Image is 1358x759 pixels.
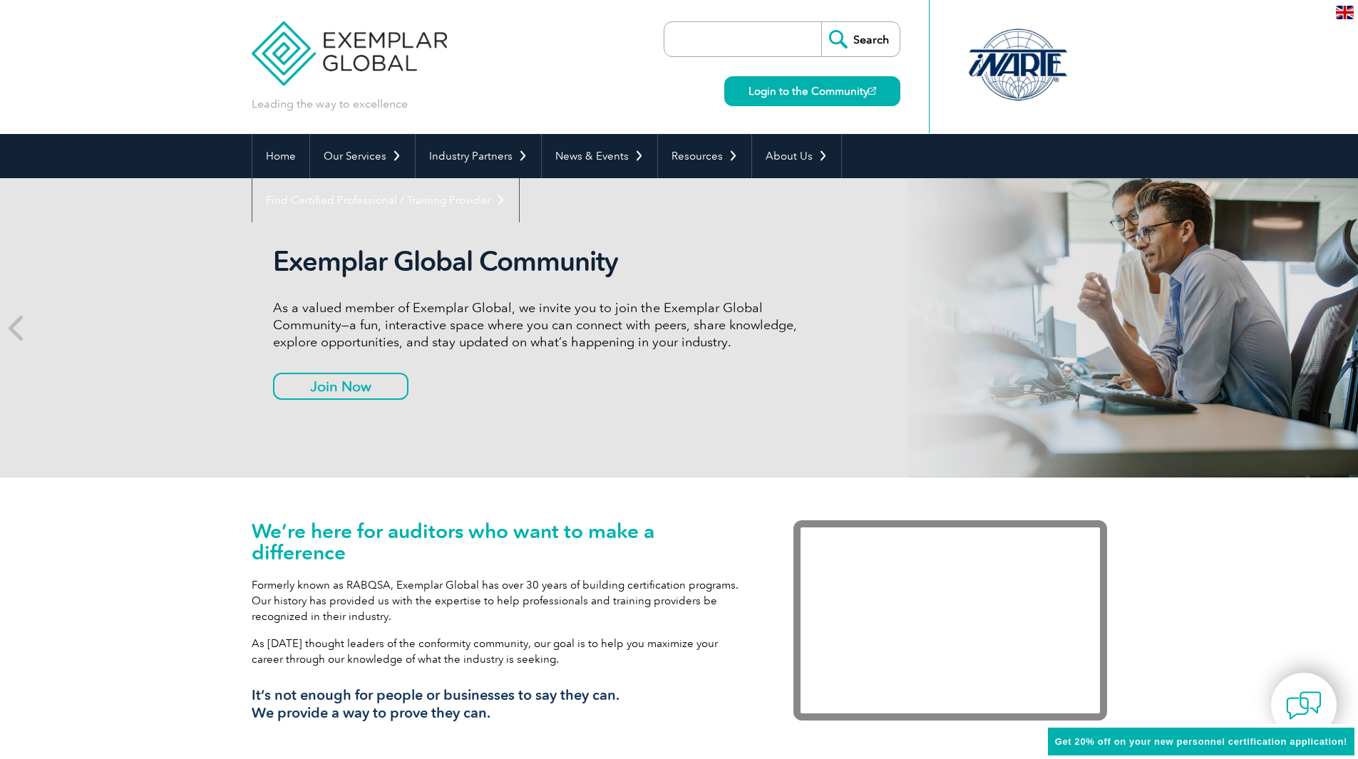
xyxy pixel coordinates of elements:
[252,636,751,667] p: As [DATE] thought leaders of the conformity community, our goal is to help you maximize your care...
[793,520,1107,721] iframe: Exemplar Global: Working together to make a difference
[252,686,751,722] h3: It’s not enough for people or businesses to say they can. We provide a way to prove they can.
[1286,688,1322,723] img: contact-chat.png
[821,22,900,56] input: Search
[273,245,808,278] h2: Exemplar Global Community
[1336,6,1354,19] img: en
[252,96,408,112] p: Leading the way to excellence
[724,76,900,106] a: Login to the Community
[252,178,519,222] a: Find Certified Professional / Training Provider
[252,520,751,563] h1: We’re here for auditors who want to make a difference
[868,87,876,95] img: open_square.png
[310,134,415,178] a: Our Services
[416,134,541,178] a: Industry Partners
[542,134,657,178] a: News & Events
[252,134,309,178] a: Home
[1055,736,1347,747] span: Get 20% off on your new personnel certification application!
[658,134,751,178] a: Resources
[752,134,841,178] a: About Us
[252,577,751,624] p: Formerly known as RABQSA, Exemplar Global has over 30 years of building certification programs. O...
[273,299,808,351] p: As a valued member of Exemplar Global, we invite you to join the Exemplar Global Community—a fun,...
[273,373,408,400] a: Join Now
